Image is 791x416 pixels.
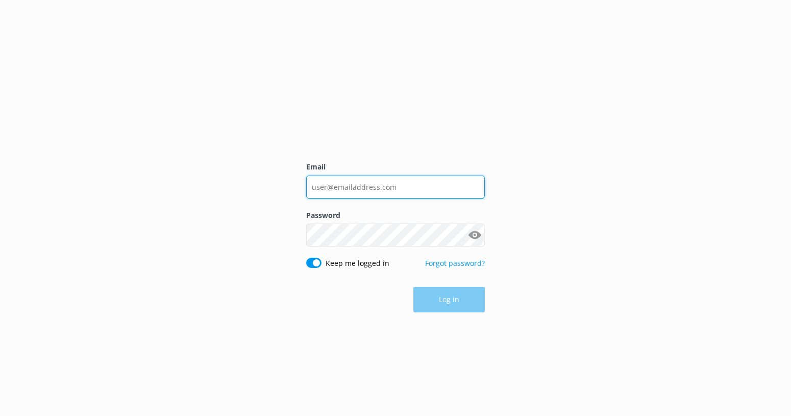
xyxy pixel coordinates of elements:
label: Keep me logged in [326,258,389,269]
button: Show password [464,225,485,246]
label: Password [306,210,485,221]
a: Forgot password? [425,258,485,268]
input: user@emailaddress.com [306,176,485,199]
label: Email [306,161,485,173]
